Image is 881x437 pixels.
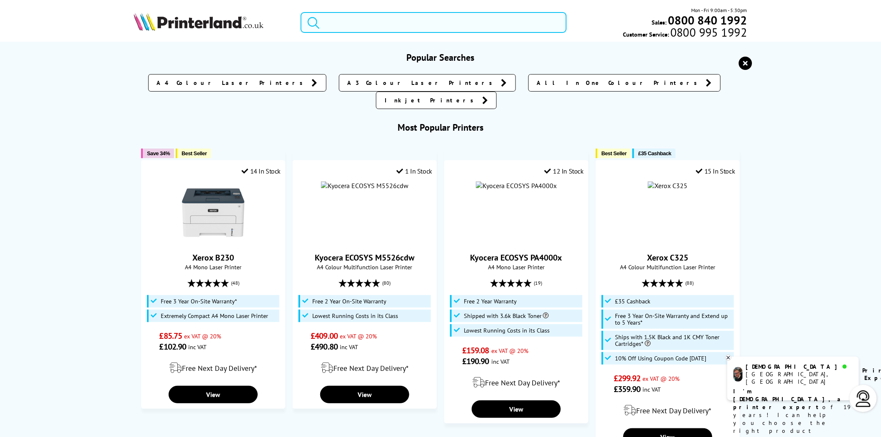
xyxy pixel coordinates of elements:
[615,355,707,362] span: 10% Off Using Coupon Code [DATE]
[667,16,747,24] a: 0800 840 1992
[470,252,562,263] a: Kyocera ECOSYS PA4000x
[462,345,489,356] span: £159.08
[615,313,732,326] span: Free 3 Year On-Site Warranty and Extend up to 5 Years*
[161,298,237,305] span: Free 3 Year On-Site Warranty*
[545,167,584,175] div: 12 In Stock
[600,399,735,422] div: modal_delivery
[668,12,747,28] b: 0800 840 1992
[528,74,721,92] a: All In One Colour Printers
[476,181,557,190] img: Kyocera ECOSYS PA4000x
[614,373,641,384] span: £299.92
[491,358,510,365] span: inc VAT
[297,356,432,380] div: modal_delivery
[385,96,478,104] span: Inkjet Printers
[340,343,358,351] span: inc VAT
[464,313,549,319] span: Shipped with 3.6k Black Toner
[397,167,433,175] div: 1 In Stock
[321,181,408,190] img: Kyocera ECOSYS M5526cdw
[340,332,377,340] span: ex VAT @ 20%
[643,375,680,382] span: ex VAT @ 20%
[159,341,187,352] span: £102.90
[301,12,567,33] input: Search product or brand
[192,252,234,263] a: Xerox B230
[449,263,584,271] span: A4 Mono Laser Printer
[315,252,415,263] a: Kyocera ECOSYS M5526cdw
[169,386,258,403] a: View
[376,92,497,109] a: Inkjet Printers
[311,330,338,341] span: £409.00
[241,167,281,175] div: 14 In Stock
[615,298,651,305] span: £35 Cashback
[134,12,264,31] img: Printerland Logo
[632,149,675,158] button: £35 Cashback
[696,167,735,175] div: 15 In Stock
[311,341,338,352] span: £490.80
[746,363,852,370] div: [DEMOGRAPHIC_DATA]
[652,18,667,26] span: Sales:
[188,343,207,351] span: inc VAT
[297,263,432,271] span: A4 Colour Multifunction Laser Printer
[464,298,517,305] span: Free 2 Year Warranty
[176,149,211,158] button: Best Seller
[449,371,584,394] div: modal_delivery
[148,74,326,92] a: A4 Colour Laser Printers
[312,313,398,319] span: Lowest Running Costs in its Class
[134,12,290,32] a: Printerland Logo
[734,387,853,435] p: of 19 years! I can help you choose the right product
[320,386,409,403] a: View
[231,275,239,291] span: (48)
[623,28,747,38] span: Customer Service:
[182,150,207,156] span: Best Seller
[600,263,735,271] span: A4 Colour Multifunction Laser Printer
[348,79,497,87] span: A3 Colour Laser Printers
[182,237,244,246] a: Xerox B230
[855,390,872,407] img: user-headset-light.svg
[537,79,702,87] span: All In One Colour Printers
[147,150,170,156] span: Save 34%
[669,28,747,36] span: 0800 995 1992
[134,122,747,133] h3: Most Popular Printers
[647,252,688,263] a: Xerox C325
[615,334,732,347] span: Ships with 1.5K Black and 1K CMY Toner Cartridges*
[638,150,671,156] span: £35 Cashback
[182,181,244,244] img: Xerox B230
[134,52,747,63] h3: Popular Searches
[614,384,641,395] span: £359.90
[339,74,516,92] a: A3 Colour Laser Printers
[184,332,221,340] span: ex VAT @ 20%
[648,181,687,190] img: Xerox C325
[312,298,386,305] span: Free 2 Year On-Site Warranty
[692,6,747,14] span: Mon - Fri 9:00am - 5:30pm
[685,275,694,291] span: (88)
[157,79,308,87] span: A4 Colour Laser Printers
[161,313,268,319] span: Extremely Compact A4 Mono Laser Printer
[734,387,844,411] b: I'm [DEMOGRAPHIC_DATA], a printer expert
[534,275,542,291] span: (19)
[383,275,391,291] span: (80)
[491,347,528,355] span: ex VAT @ 20%
[602,150,627,156] span: Best Seller
[746,370,852,385] div: [GEOGRAPHIC_DATA], [GEOGRAPHIC_DATA]
[146,356,281,380] div: modal_delivery
[462,356,489,367] span: £190.90
[464,327,550,334] span: Lowest Running Costs in its Class
[596,149,631,158] button: Best Seller
[141,149,174,158] button: Save 34%
[159,330,182,341] span: £85.75
[734,367,743,382] img: chris-livechat.png
[146,263,281,271] span: A4 Mono Laser Printer
[472,400,561,418] a: View
[643,385,661,393] span: inc VAT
